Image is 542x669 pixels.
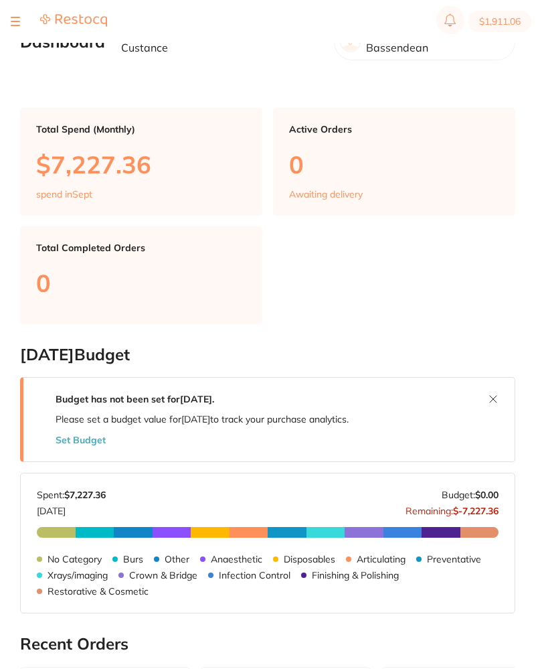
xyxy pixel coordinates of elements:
p: 0 [36,269,246,297]
p: Infection Control [219,570,290,581]
button: $1,911.06 [468,11,531,32]
p: Remaining: [405,500,499,516]
p: [DATE] [37,500,106,516]
strong: Budget has not been set for [DATE] . [56,393,214,405]
strong: $7,227.36 [64,489,106,501]
p: Restorative & Cosmetic [48,586,149,597]
p: $7,227.36 [36,151,246,178]
p: Awaiting delivery [289,189,363,200]
img: Restocq Logo [40,13,107,27]
a: Restocq Logo [40,13,107,29]
p: No Category [48,554,102,565]
p: Other [165,554,189,565]
p: Anaesthetic [211,554,262,565]
p: Budget: [442,490,499,500]
p: Please set a budget value for [DATE] to track your purchase analytics. [56,414,349,425]
p: Xrays/imaging [48,570,108,581]
p: Absolute Smiles Bassendean [366,29,504,54]
a: Active Orders0Awaiting delivery [273,108,515,216]
p: 0 [289,151,499,178]
p: Spent: [37,490,106,500]
h2: Dashboard [20,33,105,52]
strong: $-7,227.36 [453,505,499,517]
p: Welcome back, [PERSON_NAME] Custance [121,29,323,54]
h2: Recent Orders [20,635,515,654]
a: Total Completed Orders0 [20,226,262,323]
h2: [DATE] Budget [20,346,515,364]
p: spend in Sept [36,189,92,200]
p: Finishing & Polishing [312,570,399,581]
p: Total Completed Orders [36,242,246,253]
strong: $0.00 [475,489,499,501]
button: Set Budget [56,435,106,445]
p: Total Spend (Monthly) [36,124,246,135]
p: Preventative [427,554,481,565]
a: Total Spend (Monthly)$7,227.36spend inSept [20,108,262,216]
p: Crown & Bridge [129,570,197,581]
p: Disposables [284,554,335,565]
p: Burs [123,554,143,565]
p: Articulating [357,554,405,565]
p: Active Orders [289,124,499,135]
